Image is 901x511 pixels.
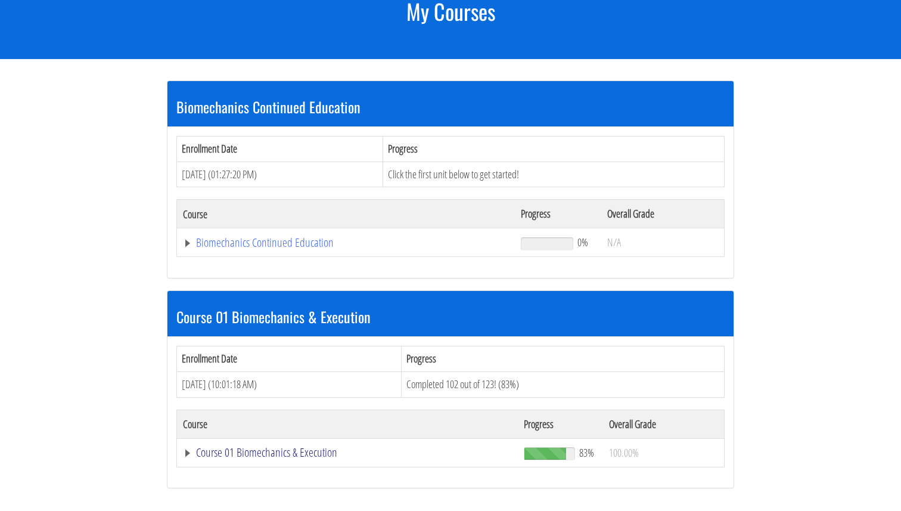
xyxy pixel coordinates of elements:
a: Biomechanics Continued Education [183,237,509,249]
h3: Course 01 Biomechanics & Execution [176,309,725,324]
th: Course [177,410,518,438]
span: 83% [579,446,594,459]
th: Overall Grade [603,410,725,438]
a: Course 01 Biomechanics & Execution [183,447,512,459]
td: [DATE] (01:27:20 PM) [177,162,383,187]
span: 0% [577,236,588,249]
th: Enrollment Date [177,136,383,162]
th: Progress [401,346,724,372]
td: Completed 102 out of 123! (83%) [401,371,724,397]
th: Progress [518,410,603,438]
td: N/A [601,228,724,257]
h3: Biomechanics Continued Education [176,99,725,114]
th: Course [177,200,515,228]
td: Click the first unit below to get started! [383,162,724,187]
th: Enrollment Date [177,346,402,372]
th: Progress [515,200,601,228]
td: [DATE] (10:01:18 AM) [177,371,402,397]
td: 100.00% [603,438,725,467]
th: Overall Grade [601,200,724,228]
th: Progress [383,136,724,162]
